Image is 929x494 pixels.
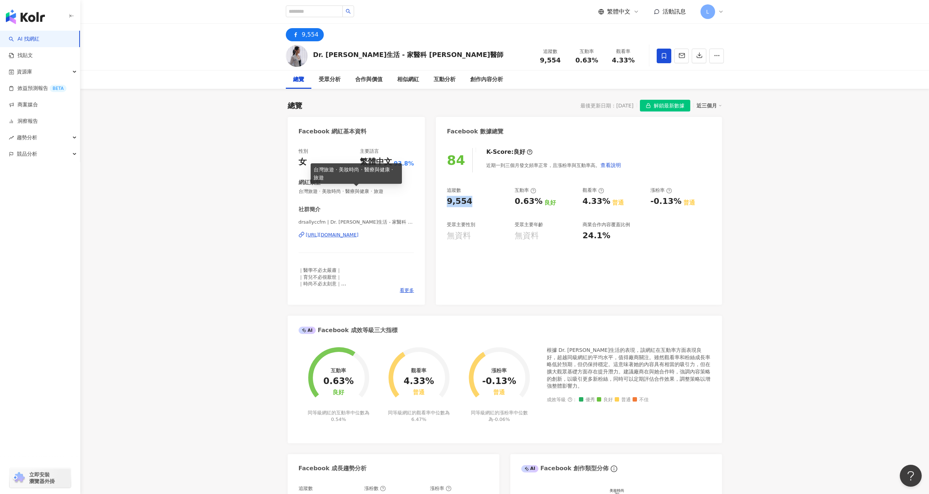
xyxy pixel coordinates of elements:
span: 4.33% [612,57,634,64]
div: 9,554 [302,30,319,40]
div: 受眾主要性別 [447,221,475,228]
span: 6.47% [411,417,426,422]
div: 相似網紅 [397,75,419,84]
button: 9,554 [286,28,324,41]
div: 互動率 [331,368,346,373]
div: 觀看率 [610,48,637,55]
div: 社群簡介 [299,206,320,213]
div: 漲粉數 [364,485,386,492]
span: ｜醫學不必太嚴肅｜ ｜育兒不必很厭世｜ ｜時尚不必太刻意｜ ｜保養不必很複雜｜ 合作邀約：[EMAIL_ADDRESS][DOMAIN_NAME] [299,267,405,306]
div: Facebook 成長趨勢分析 [299,464,367,472]
span: search [346,9,351,14]
text: 美妝時尚 [610,489,624,493]
div: 良好 [514,148,525,156]
div: 24.1% [583,230,610,242]
img: KOL Avatar [286,45,308,67]
span: 資源庫 [17,64,32,80]
div: 同等級網紅的漲粉率中位數為 [467,410,531,423]
div: 漲粉率 [650,187,672,194]
div: 普通 [683,199,695,207]
span: 趨勢分析 [17,129,37,146]
div: 追蹤數 [299,485,313,492]
div: 受眾分析 [319,75,341,84]
img: logo [6,9,45,24]
div: AI [521,465,539,472]
span: 0.54% [331,417,346,422]
span: 9,554 [540,56,561,64]
div: Facebook 數據總覽 [447,128,503,136]
div: 成效等級 ： [547,397,711,403]
div: Dr. [PERSON_NAME]生活 - 家醫科 [PERSON_NAME]醫師 [313,50,503,59]
span: 不佳 [633,397,649,403]
a: searchAI 找網紅 [9,35,39,43]
span: 繁體中文 [607,8,630,16]
span: 立即安裝 瀏覽器外掛 [29,471,55,484]
div: 近期一到三個月發文頻率正常，且漲粉率與互動率高。 [486,158,621,172]
div: 最後更新日期：[DATE] [580,103,633,109]
div: 84 [447,153,465,168]
span: -0.06% [493,417,510,422]
div: 漲粉率 [430,485,452,492]
div: 創作內容分析 [470,75,503,84]
div: 4.33% [583,196,610,207]
span: drsallyccfm | Dr. [PERSON_NAME]生活 - 家醫科 [PERSON_NAME]醫師 | drsallyccfm [299,219,414,225]
img: chrome extension [12,472,26,484]
div: 0.63% [323,376,354,387]
div: 漲粉率 [491,368,507,373]
div: K-Score : [486,148,533,156]
div: 合作與價值 [355,75,383,84]
div: -0.13% [482,376,516,387]
div: 同等級網紅的互動率中位數為 [307,410,371,423]
div: 互動率 [515,187,536,194]
div: 0.63% [515,196,542,207]
div: Facebook 網紅基本資料 [299,128,367,136]
div: 9,554 [447,196,472,207]
div: 普通 [413,389,425,396]
div: 互動率 [573,48,601,55]
div: Facebook 創作類型分佈 [521,464,609,472]
div: [URL][DOMAIN_NAME] [306,232,359,238]
button: 查看說明 [600,158,621,172]
button: 解鎖最新數據 [640,100,690,111]
span: rise [9,135,14,140]
span: 93.8% [394,160,414,168]
div: 良好 [333,389,344,396]
a: 找貼文 [9,52,33,59]
div: 台灣旅遊 · 美妝時尚 · 醫療與健康 · 旅遊 [311,163,402,184]
span: 普通 [615,397,631,403]
div: 同等級網紅的觀看率中位數為 [387,410,451,423]
span: 台灣旅遊 · 美妝時尚 · 醫療與健康 · 旅遊 [299,188,414,195]
div: 性別 [299,148,308,155]
div: 4.33% [404,376,434,387]
span: 解鎖最新數據 [654,100,684,112]
div: 觀看率 [411,368,426,373]
a: [URL][DOMAIN_NAME] [299,232,414,238]
iframe: Help Scout Beacon - Open [900,465,922,487]
a: 商案媒合 [9,101,38,109]
div: 追蹤數 [447,187,461,194]
span: 優秀 [579,397,595,403]
div: 總覽 [293,75,304,84]
span: L [706,8,709,16]
span: 良好 [597,397,613,403]
span: 看更多 [400,287,414,294]
div: 女 [299,156,307,168]
div: 追蹤數 [537,48,564,55]
a: 效益預測報告BETA [9,85,66,92]
div: 普通 [493,389,505,396]
div: 無資料 [447,230,471,242]
div: AI [299,327,316,334]
div: 普通 [612,199,624,207]
a: chrome extension立即安裝 瀏覽器外掛 [9,468,71,488]
div: 觀看率 [583,187,604,194]
div: -0.13% [650,196,682,207]
span: info-circle [610,464,618,473]
a: 洞察報告 [9,118,38,125]
div: 根據 Dr. [PERSON_NAME]生活的表現，該網紅在互動率方面表現良好，超越同級網紅的平均水平，值得廠商關注。雖然觀看率和粉絲成長率略低於預期，但仍保持穩定。這意味著她的內容具有相當的吸... [547,347,711,390]
div: 良好 [544,199,556,207]
div: 主要語言 [360,148,379,155]
div: 受眾主要年齡 [515,221,543,228]
div: Facebook 成效等級三大指標 [299,326,398,334]
div: 繁體中文 [360,156,392,168]
div: 互動分析 [434,75,456,84]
